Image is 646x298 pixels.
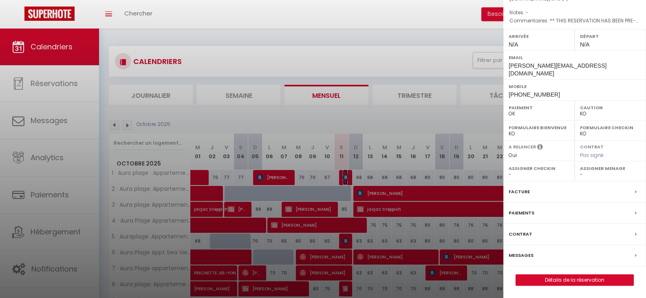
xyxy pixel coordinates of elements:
label: Assigner Menage [580,164,641,172]
span: N/A [580,41,589,48]
span: - [526,9,529,16]
label: Départ [580,32,641,40]
p: Notes : [509,9,640,17]
label: Contrat [509,230,532,238]
label: Contrat [580,143,604,149]
label: Email [509,53,641,62]
label: A relancer [509,143,536,150]
label: Paiement [509,104,569,112]
p: Commentaires : [509,17,640,25]
span: [PERSON_NAME][EMAIL_ADDRESS][DOMAIN_NAME] [509,62,606,77]
span: N/A [509,41,518,48]
label: Paiements [509,209,534,217]
label: Mobile [509,82,641,91]
i: Sélectionner OUI si vous souhaiter envoyer les séquences de messages post-checkout [537,143,543,152]
a: Détails de la réservation [516,275,633,285]
label: Formulaire Checkin [580,124,641,132]
label: Arrivée [509,32,569,40]
label: Assigner Checkin [509,164,569,172]
label: Facture [509,188,530,196]
label: Messages [509,251,534,260]
span: [PHONE_NUMBER] [509,91,560,98]
button: Détails de la réservation [516,274,634,286]
label: Caution [580,104,641,112]
label: Formulaire Bienvenue [509,124,569,132]
span: Pas signé [580,152,604,159]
